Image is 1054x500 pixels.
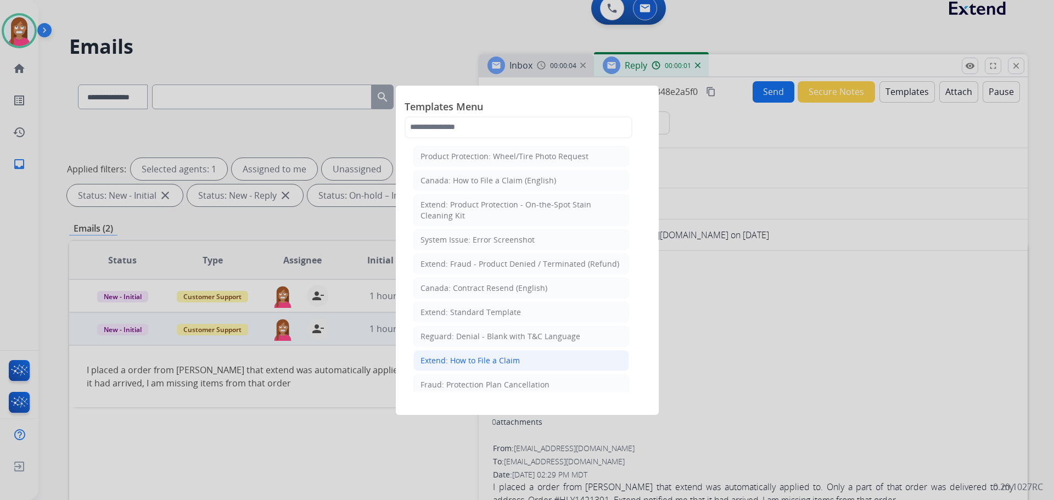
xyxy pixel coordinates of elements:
div: Extend: Standard Template [421,307,521,318]
div: Product Protection: Wheel/Tire Photo Request [421,151,588,162]
div: Reguard: Denial - Blank with T&C Language [421,331,580,342]
div: System Issue: Error Screenshot [421,234,535,245]
span: Templates Menu [405,99,650,116]
div: Extend: Fraud - Product Denied / Terminated (Refund) [421,259,619,269]
div: Extend: How to File a Claim [421,355,520,366]
div: Fraud: Protection Plan Cancellation [421,379,550,390]
div: Extend: Product Protection - On-the-Spot Stain Cleaning Kit [421,199,622,221]
div: Canada: Contract Resend (English) [421,283,547,294]
div: Canada: How to File a Claim (English) [421,175,556,186]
